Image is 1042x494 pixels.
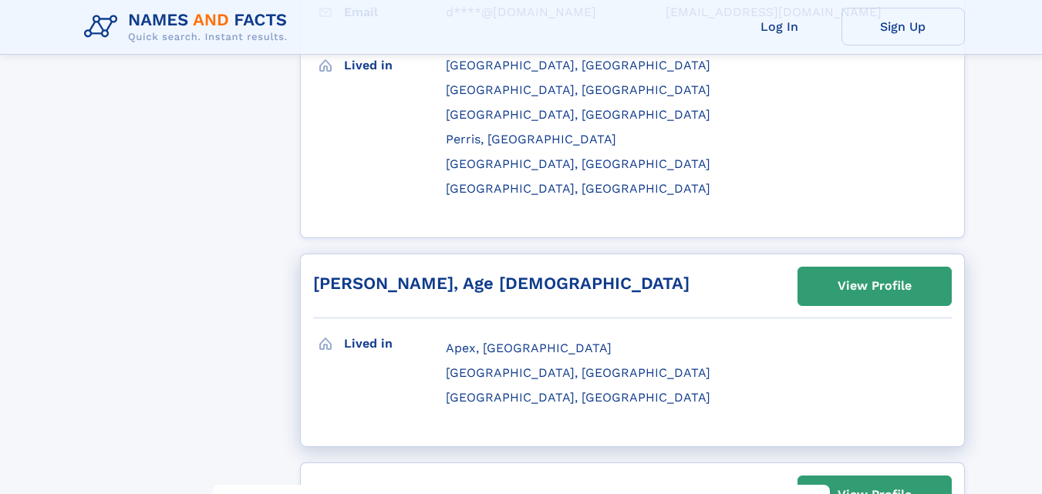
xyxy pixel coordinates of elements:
a: View Profile [798,267,951,304]
span: [GEOGRAPHIC_DATA], [GEOGRAPHIC_DATA] [446,107,710,122]
span: Apex, [GEOGRAPHIC_DATA] [446,341,612,355]
h3: Lived in [344,52,446,79]
a: [PERSON_NAME], Age [DEMOGRAPHIC_DATA] [313,274,690,293]
span: Perris, [GEOGRAPHIC_DATA] [446,132,616,146]
div: View Profile [838,268,912,304]
a: Log In [718,8,841,45]
span: [GEOGRAPHIC_DATA], [GEOGRAPHIC_DATA] [446,58,710,72]
span: [GEOGRAPHIC_DATA], [GEOGRAPHIC_DATA] [446,156,710,171]
h3: Lived in [344,331,446,357]
img: Logo Names and Facts [78,6,300,48]
span: [GEOGRAPHIC_DATA], [GEOGRAPHIC_DATA] [446,365,710,380]
span: [GEOGRAPHIC_DATA], [GEOGRAPHIC_DATA] [446,82,710,97]
span: [GEOGRAPHIC_DATA], [GEOGRAPHIC_DATA] [446,181,710,196]
a: Sign Up [841,8,965,45]
span: [GEOGRAPHIC_DATA], [GEOGRAPHIC_DATA] [446,390,710,405]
